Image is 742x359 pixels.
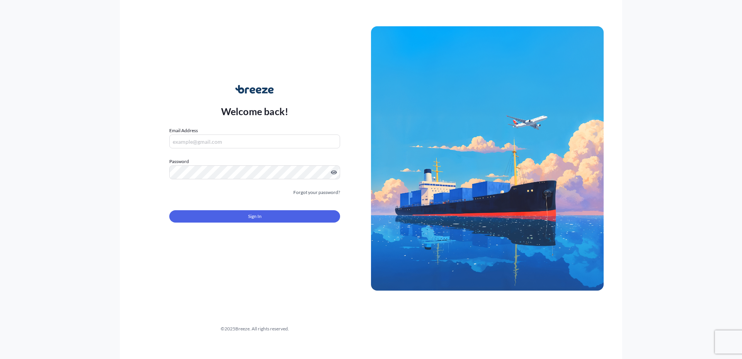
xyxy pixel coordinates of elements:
[169,210,340,223] button: Sign In
[371,26,604,291] img: Ship illustration
[248,213,262,220] span: Sign In
[169,134,340,148] input: example@gmail.com
[169,127,198,134] label: Email Address
[169,158,340,165] label: Password
[221,105,289,117] p: Welcome back!
[138,325,371,333] div: © 2025 Breeze. All rights reserved.
[331,169,337,175] button: Show password
[293,189,340,196] a: Forgot your password?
